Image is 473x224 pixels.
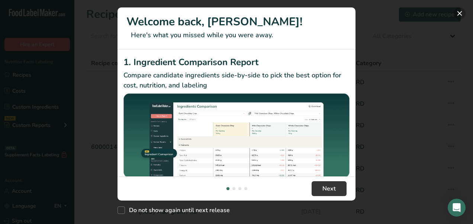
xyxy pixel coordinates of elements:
[126,30,347,40] p: Here's what you missed while you were away.
[126,13,347,30] h1: Welcome back, [PERSON_NAME]!
[322,184,336,193] span: Next
[123,70,350,90] p: Compare candidate ingredients side-by-side to pick the best option for cost, nutrition, and labeling
[448,199,466,217] div: Open Intercom Messenger
[123,93,350,178] img: Ingredient Comparison Report
[125,207,230,214] span: Do not show again until next release
[123,55,350,69] h2: 1. Ingredient Comparison Report
[312,181,347,196] button: Next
